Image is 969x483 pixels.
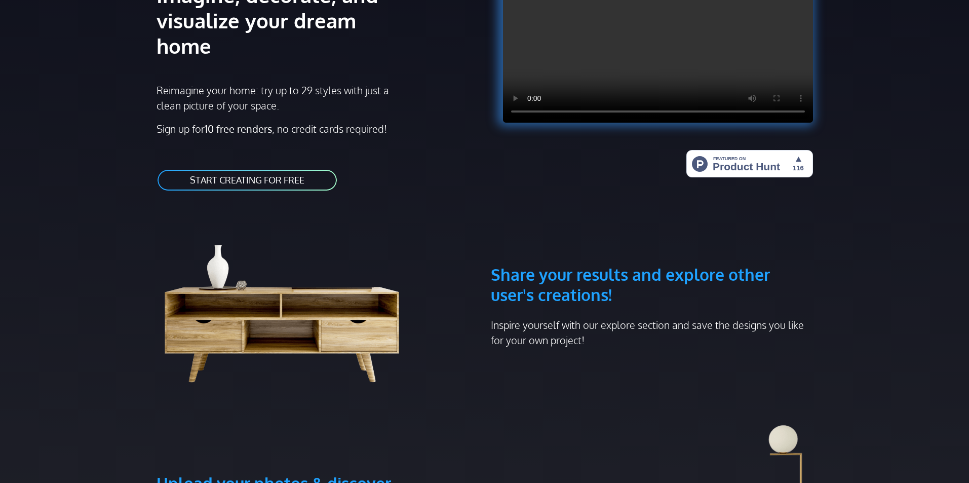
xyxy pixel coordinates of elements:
strong: 10 free renders [205,122,272,135]
p: Reimagine your home: try up to 29 styles with just a clean picture of your space. [157,83,398,113]
a: START CREATING FOR FREE [157,169,338,192]
h3: Share your results and explore other user's creations! [491,216,813,305]
p: Inspire yourself with our explore section and save the designs you like for your own project! [491,317,813,348]
img: living room cabinet [157,216,423,388]
img: HomeStyler AI - Interior Design Made Easy: One Click to Your Dream Home | Product Hunt [686,150,813,177]
p: Sign up for , no credit cards required! [157,121,479,136]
